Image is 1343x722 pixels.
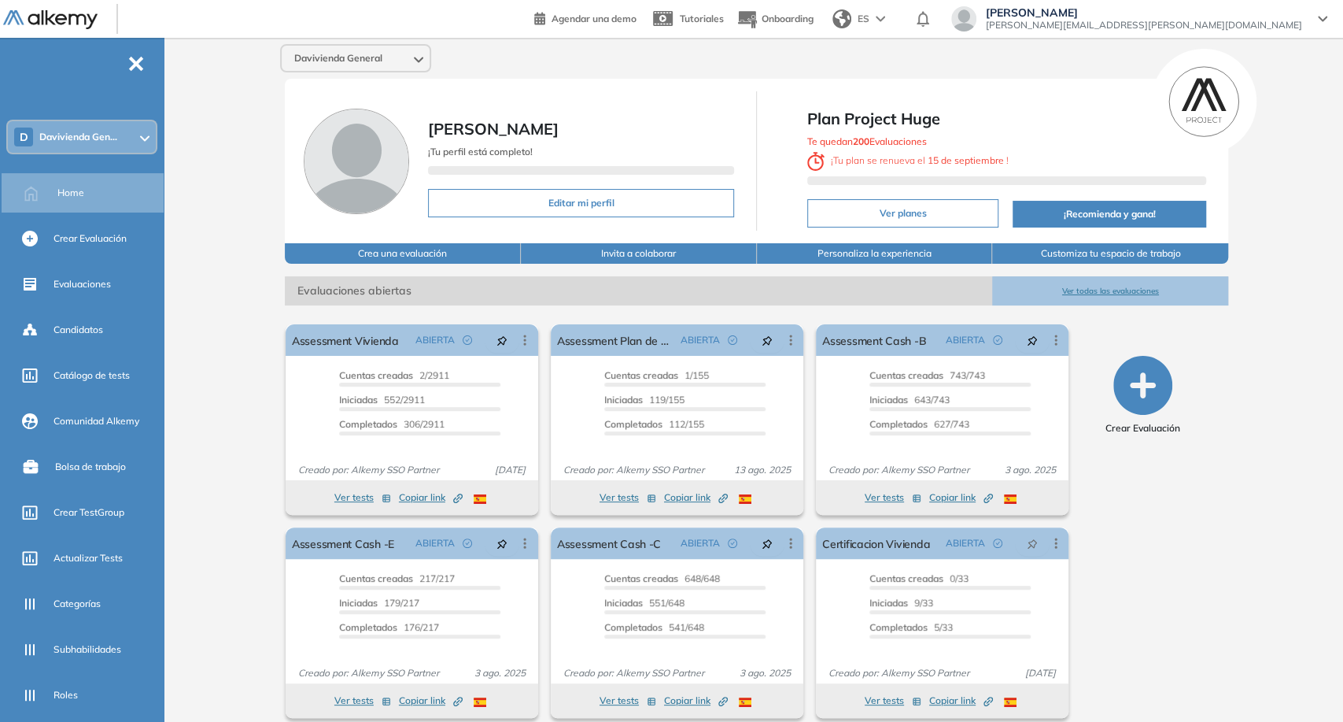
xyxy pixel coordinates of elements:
span: Iniciadas [339,394,378,405]
span: 176/217 [339,621,439,633]
button: Crea una evaluación [285,243,521,264]
span: Cuentas creadas [604,572,678,584]
span: Creado por: Alkemy SSO Partner [822,463,976,477]
span: 13 ago. 2025 [728,463,797,477]
img: ESP [474,698,486,707]
b: 15 de septiembre [925,154,1006,166]
span: Creado por: Alkemy SSO Partner [292,463,445,477]
span: Subhabilidades [53,642,121,657]
span: Copiar link [664,694,728,708]
span: Copiar link [664,491,728,505]
span: Cuentas creadas [869,572,943,584]
span: pushpin [762,334,773,346]
span: Iniciadas [339,597,378,609]
button: pushpin [750,328,784,353]
span: Evaluaciones abiertas [285,276,993,305]
span: Copiar link [399,694,463,708]
button: Invita a colaborar [521,243,757,264]
img: ESP [739,494,751,504]
span: ABIERTA [946,536,985,550]
span: Completados [869,418,928,430]
span: Iniciadas [604,597,643,609]
span: Cuentas creadas [869,369,943,381]
span: ABIERTA [681,536,720,550]
span: Tutoriales [680,13,724,24]
span: Cuentas creadas [604,369,678,381]
button: ¡Recomienda y gana! [1013,201,1206,228]
span: Comunidad Alkemy [53,414,139,428]
span: 112/155 [604,418,704,430]
span: 217/217 [339,572,455,584]
span: Creado por: Alkemy SSO Partner [822,666,976,680]
a: Assessment Cash -C [557,528,661,559]
button: pushpin [750,531,784,556]
span: Davivienda Gen... [39,131,117,143]
span: [PERSON_NAME][EMAIL_ADDRESS][PERSON_NAME][DOMAIN_NAME] [986,19,1302,31]
span: 2/2911 [339,369,449,381]
span: 551/648 [604,597,684,609]
span: Completados [339,621,397,633]
button: Copiar link [664,488,728,507]
span: ABIERTA [415,536,455,550]
button: Ver planes [807,199,998,228]
span: 5/33 [869,621,953,633]
span: [DATE] [1019,666,1062,680]
span: pushpin [762,537,773,550]
span: pushpin [496,537,507,550]
span: Creado por: Alkemy SSO Partner [292,666,445,680]
span: Te quedan Evaluaciones [807,135,927,147]
span: 541/648 [604,621,704,633]
span: Creado por: Alkemy SSO Partner [557,463,710,477]
span: Copiar link [929,491,993,505]
button: Ver tests [334,691,391,710]
span: Completados [339,418,397,430]
img: arrow [876,16,885,22]
img: ESP [1004,494,1016,504]
button: Copiar link [664,691,728,710]
button: Ver tests [865,488,921,507]
button: Copiar link [929,488,993,507]
button: Crear Evaluación [1105,356,1180,435]
span: Onboarding [762,13,814,24]
span: Evaluaciones [53,277,111,291]
button: Ver tests [600,488,656,507]
button: Copiar link [929,691,993,710]
button: Ver tests [600,691,656,710]
span: Copiar link [399,491,463,505]
button: Ver tests [334,488,391,507]
span: check-circle [993,539,1002,548]
span: Creado por: Alkemy SSO Partner [557,666,710,680]
span: Iniciadas [604,394,643,405]
a: Assessment Cash -B [822,324,926,356]
img: ESP [739,698,751,707]
span: check-circle [463,335,472,345]
span: Categorías [53,597,101,611]
button: Copiar link [399,488,463,507]
span: D [20,131,28,143]
span: Iniciadas [869,597,908,609]
a: Assessment Cash -E [292,528,394,559]
span: ABIERTA [946,333,985,347]
span: Bolsa de trabajo [55,460,126,474]
a: Assessment Plan de Evolución Profesional [557,324,674,356]
span: Copiar link [929,694,993,708]
button: pushpin [485,531,519,556]
span: Crear TestGroup [53,505,124,520]
span: 648/648 [604,572,720,584]
span: check-circle [728,335,737,345]
span: Cuentas creadas [339,572,413,584]
img: ESP [1004,698,1016,707]
span: 627/743 [869,418,969,430]
span: 743/743 [869,369,985,381]
span: [PERSON_NAME] [428,119,559,139]
span: Crear Evaluación [1105,421,1180,435]
span: ES [858,12,869,26]
span: 1/155 [604,369,709,381]
span: 552/2911 [339,394,425,405]
span: 0/33 [869,572,969,584]
button: Ver tests [865,691,921,710]
span: Cuentas creadas [339,369,413,381]
span: ¡ Tu plan se renueva el ! [807,154,1009,166]
img: Logo [3,10,98,30]
span: Completados [604,621,662,633]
